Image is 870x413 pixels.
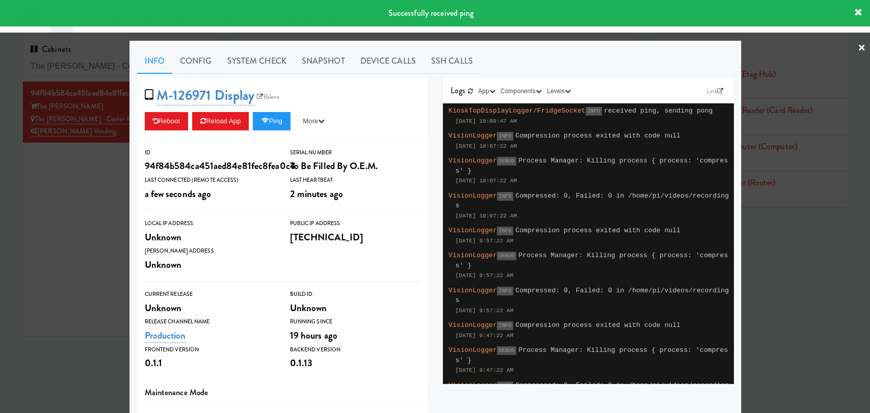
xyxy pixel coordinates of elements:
div: 94f84b584ca451aed84e81fec8fea0c4 [145,157,275,175]
span: Compression process exited with code null [515,227,680,234]
div: Unknown [145,256,275,273]
a: M-126971 Display [156,86,255,105]
span: VisionLogger [449,157,497,164]
span: [DATE] 9:57:22 AM [456,238,514,244]
span: Process Manager: Killing process { process: 'compress' } [456,252,728,269]
div: To Be Filled By O.E.M. [290,157,420,175]
div: Unknown [145,229,275,246]
span: DEBUG [497,252,517,260]
span: DEBUG [497,157,517,166]
a: Config [172,48,220,74]
a: Production [145,328,186,343]
span: VisionLogger [449,132,497,140]
div: Build Id [290,289,420,299]
div: Unknown [290,299,420,317]
span: INFO [497,227,513,235]
div: ID [145,148,275,158]
span: 19 hours ago [290,328,337,342]
span: VisionLogger [449,192,497,200]
span: [DATE] 10:07:22 AM [456,178,517,184]
button: More [295,112,333,130]
span: [DATE] 9:57:22 AM [456,272,514,279]
span: INFO [497,287,513,295]
span: Compressed: 0, Failed: 0 in /home/pi/videos/recordings [456,381,729,399]
span: INFO [497,192,513,201]
div: Running Since [290,317,420,327]
div: 0.1.1 [145,354,275,372]
a: System Check [220,48,294,74]
a: Info [137,48,172,74]
div: [PERSON_NAME] Address [145,246,275,256]
span: VisionLogger [449,252,497,259]
a: SSH Calls [424,48,481,74]
span: Logs [451,85,465,96]
a: × [858,33,866,64]
span: INFO [497,132,513,141]
span: VisionLogger [449,321,497,329]
div: Public IP Address [290,218,420,229]
button: Reload App [192,112,249,130]
button: Components [498,86,544,96]
a: Snapshot [294,48,353,74]
a: Balena [254,92,282,102]
span: VisionLogger [449,287,497,294]
div: [TECHNICAL_ID] [290,229,420,246]
span: VisionLogger [449,227,497,234]
button: Reboot [145,112,189,130]
span: received ping, sending pong [604,107,713,115]
div: Frontend Version [145,345,275,355]
span: VisionLogger [449,346,497,354]
span: Process Manager: Killing process { process: 'compress' } [456,346,728,364]
div: Backend Version [290,345,420,355]
span: [DATE] 10:07:22 AM [456,143,517,149]
span: 2 minutes ago [290,187,343,201]
span: [DATE] 9:47:22 AM [456,367,514,373]
span: a few seconds ago [145,187,212,201]
div: Serial Number [290,148,420,158]
div: Last Connected (Remote Access) [145,175,275,185]
span: VisionLogger [449,381,497,389]
button: Ping [253,112,291,130]
span: Compression process exited with code null [515,321,680,329]
button: Levels [544,86,573,96]
span: Compression process exited with code null [515,132,680,140]
span: KioskTopDisplayLogger/FridgeSocket [449,107,586,115]
div: Last Heartbeat [290,175,420,185]
div: Local IP Address [145,218,275,229]
span: [DATE] 10:09:47 AM [456,118,517,124]
div: Unknown [145,299,275,317]
div: Release Channel Name [145,317,275,327]
span: Process Manager: Killing process { process: 'compress' } [456,157,728,175]
a: Device Calls [353,48,424,74]
a: Link [704,86,726,96]
span: [DATE] 10:07:22 AM [456,213,517,219]
span: INFO [497,381,513,390]
span: INFO [586,107,602,116]
span: INFO [497,321,513,330]
span: [DATE] 9:57:22 AM [456,308,514,314]
span: Compressed: 0, Failed: 0 in /home/pi/videos/recordings [456,192,729,210]
span: Maintenance Mode [145,387,208,398]
button: App [476,86,498,96]
span: Compressed: 0, Failed: 0 in /home/pi/videos/recordings [456,287,729,305]
span: Successfully received ping [388,7,474,19]
div: 0.1.13 [290,354,420,372]
span: [DATE] 9:47:22 AM [456,333,514,339]
span: DEBUG [497,346,517,355]
div: Current Release [145,289,275,299]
